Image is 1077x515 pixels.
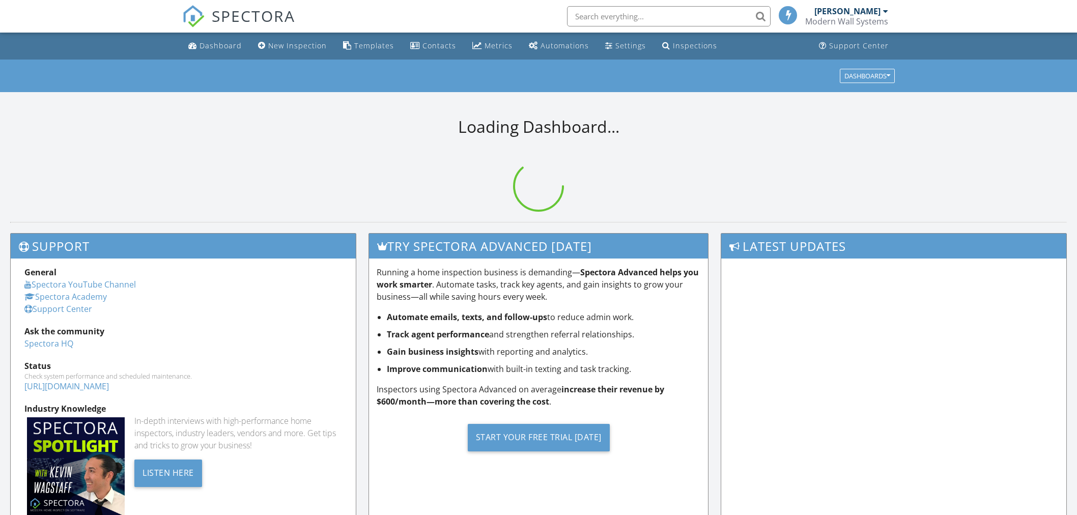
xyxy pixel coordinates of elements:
button: Dashboards [840,69,895,83]
a: Spectora YouTube Channel [24,279,136,290]
span: SPECTORA [212,5,295,26]
a: Spectora Academy [24,291,107,302]
p: Inspectors using Spectora Advanced on average . [377,383,700,408]
strong: Automate emails, texts, and follow-ups [387,311,547,323]
strong: General [24,267,56,278]
a: Templates [339,37,398,55]
div: [PERSON_NAME] [814,6,881,16]
div: Inspections [673,41,717,50]
a: Dashboard [184,37,246,55]
li: with reporting and analytics. [387,346,700,358]
a: Automations (Basic) [525,37,593,55]
img: The Best Home Inspection Software - Spectora [182,5,205,27]
img: Spectoraspolightmain [27,417,125,515]
div: Listen Here [134,460,202,487]
strong: Improve communication [387,363,488,375]
li: to reduce admin work. [387,311,700,323]
strong: Spectora Advanced helps you work smarter [377,267,699,290]
div: Ask the community [24,325,342,337]
a: Contacts [406,37,460,55]
a: [URL][DOMAIN_NAME] [24,381,109,392]
strong: Track agent performance [387,329,489,340]
div: Status [24,360,342,372]
div: Settings [615,41,646,50]
div: Industry Knowledge [24,403,342,415]
li: with built-in texting and task tracking. [387,363,700,375]
div: Check system performance and scheduled maintenance. [24,372,342,380]
h3: Support [11,234,356,259]
div: Metrics [485,41,513,50]
div: Templates [354,41,394,50]
a: Support Center [815,37,893,55]
div: Dashboard [200,41,242,50]
a: Start Your Free Trial [DATE] [377,416,700,459]
h3: Try spectora advanced [DATE] [369,234,708,259]
div: Start Your Free Trial [DATE] [468,424,610,451]
li: and strengthen referral relationships. [387,328,700,340]
div: Contacts [422,41,456,50]
a: Support Center [24,303,92,314]
div: Automations [541,41,589,50]
h3: Latest Updates [721,234,1066,259]
div: Dashboards [844,72,890,79]
div: Modern Wall Systems [805,16,888,26]
a: New Inspection [254,37,331,55]
strong: increase their revenue by $600/month—more than covering the cost [377,384,664,407]
div: New Inspection [268,41,327,50]
a: Inspections [658,37,721,55]
div: In-depth interviews with high-performance home inspectors, industry leaders, vendors and more. Ge... [134,415,342,451]
strong: Gain business insights [387,346,478,357]
p: Running a home inspection business is demanding— . Automate tasks, track key agents, and gain ins... [377,266,700,303]
a: Metrics [468,37,517,55]
input: Search everything... [567,6,771,26]
a: SPECTORA [182,14,295,35]
a: Listen Here [134,467,202,478]
a: Spectora HQ [24,338,73,349]
a: Settings [601,37,650,55]
div: Support Center [829,41,889,50]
